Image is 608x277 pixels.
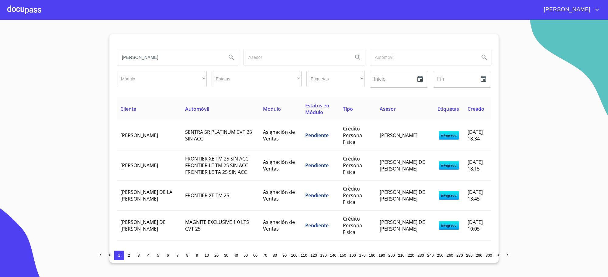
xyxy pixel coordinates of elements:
[118,253,120,258] span: 1
[163,251,173,260] button: 6
[417,253,424,258] span: 230
[349,253,356,258] span: 160
[427,253,434,258] span: 240
[378,253,385,258] span: 190
[280,251,289,260] button: 90
[244,49,348,66] input: search
[456,253,463,258] span: 270
[348,251,358,260] button: 160
[124,251,134,260] button: 2
[388,253,395,258] span: 200
[437,253,443,258] span: 250
[202,251,212,260] button: 10
[439,131,459,140] span: integrado
[466,253,472,258] span: 280
[306,71,365,87] div: ​
[343,245,362,265] span: Crédito Persona Física
[263,129,295,142] span: Asignación de Ventas
[221,251,231,260] button: 30
[196,253,198,258] span: 9
[468,159,483,172] span: [DATE] 18:15
[539,5,601,15] button: account of current user
[310,253,317,258] span: 120
[270,251,280,260] button: 80
[263,253,267,258] span: 70
[343,125,362,145] span: Crédito Persona Física
[445,251,455,260] button: 260
[205,253,209,258] span: 10
[289,251,299,260] button: 100
[358,251,367,260] button: 170
[369,253,375,258] span: 180
[468,129,483,142] span: [DATE] 18:34
[173,251,182,260] button: 7
[468,219,483,232] span: [DATE] 10:05
[147,253,149,258] span: 4
[485,253,492,258] span: 300
[359,253,365,258] span: 170
[377,251,387,260] button: 190
[468,106,484,112] span: Creado
[380,189,425,202] span: [PERSON_NAME] DE [PERSON_NAME]
[320,253,326,258] span: 130
[319,251,328,260] button: 130
[343,106,353,112] span: Tipo
[396,251,406,260] button: 210
[263,159,295,172] span: Asignación de Ventas
[539,5,593,15] span: [PERSON_NAME]
[120,106,136,112] span: Cliente
[370,49,475,66] input: search
[305,192,329,199] span: Pendiente
[338,251,348,260] button: 150
[328,251,338,260] button: 140
[244,253,248,258] span: 50
[263,189,295,202] span: Asignación de Ventas
[305,132,329,139] span: Pendiente
[263,219,295,232] span: Asignación de Ventas
[176,253,178,258] span: 7
[305,222,329,229] span: Pendiente
[447,253,453,258] span: 260
[301,253,307,258] span: 110
[380,159,425,172] span: [PERSON_NAME] DE [PERSON_NAME]
[439,221,459,230] span: integrado
[343,215,362,235] span: Crédito Persona Física
[117,49,222,66] input: search
[435,251,445,260] button: 250
[282,253,287,258] span: 90
[157,253,159,258] span: 5
[477,50,492,65] button: Search
[263,106,281,112] span: Módulo
[343,155,362,175] span: Crédito Persona Física
[120,162,158,169] span: [PERSON_NAME]
[406,251,416,260] button: 220
[185,129,252,142] span: SENTRA SR PLATINUM CVT 25 SIN ACC
[330,253,336,258] span: 140
[437,106,459,112] span: Etiquetas
[305,162,329,169] span: Pendiente
[474,251,484,260] button: 290
[260,251,270,260] button: 70
[185,192,229,199] span: FRONTIER XE TM 25
[367,251,377,260] button: 180
[387,251,396,260] button: 200
[380,219,425,232] span: [PERSON_NAME] DE [PERSON_NAME]
[234,253,238,258] span: 40
[185,106,209,112] span: Automóvil
[380,106,396,112] span: Asesor
[224,253,228,258] span: 30
[153,251,163,260] button: 5
[167,253,169,258] span: 6
[351,50,365,65] button: Search
[291,253,297,258] span: 100
[192,251,202,260] button: 9
[134,251,143,260] button: 3
[468,189,483,202] span: [DATE] 13:45
[120,189,172,202] span: [PERSON_NAME] DE LA [PERSON_NAME]
[185,219,249,232] span: MAGNITE EXCLUSIVE 1 0 LTS CVT 25
[182,251,192,260] button: 8
[398,253,404,258] span: 210
[439,161,459,170] span: integrado
[380,132,417,139] span: [PERSON_NAME]
[416,251,426,260] button: 230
